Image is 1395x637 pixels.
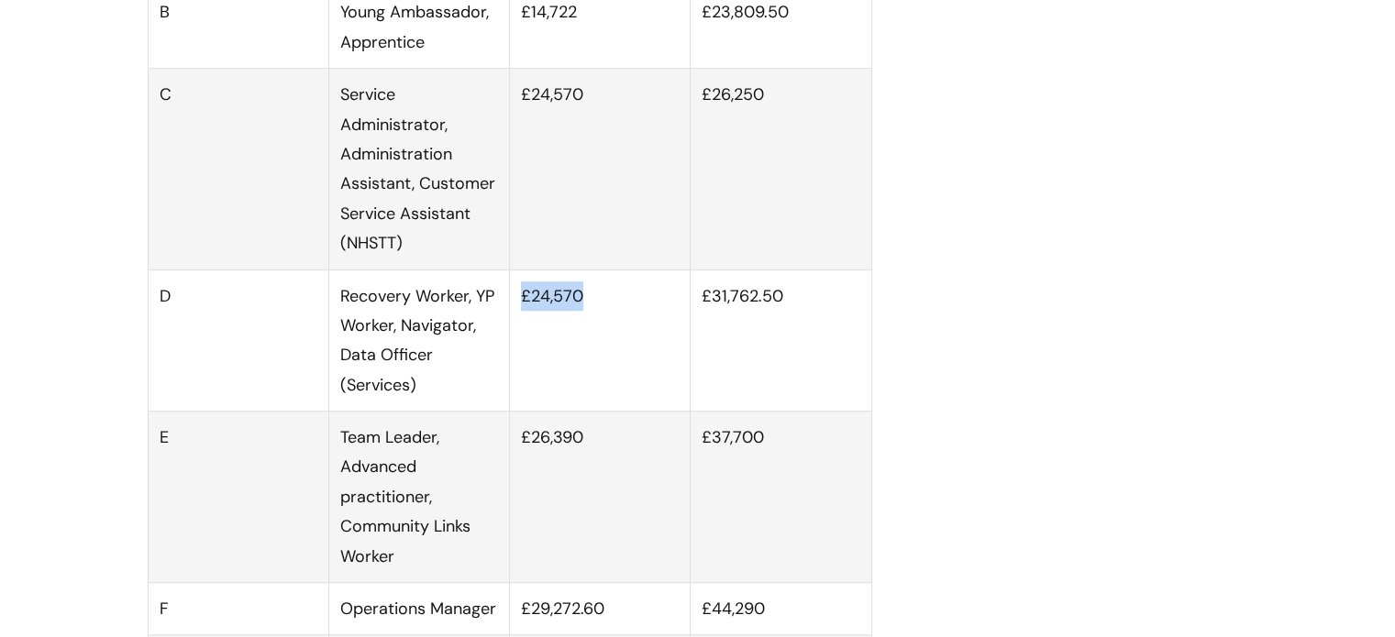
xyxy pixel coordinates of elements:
[691,269,871,412] td: £31,762.50
[328,69,509,269] td: Service Administrator, Administration Assistant, Customer Service Assistant (NHSTT)
[510,412,691,583] td: £26,390
[148,69,328,269] td: C
[510,583,691,635] td: £29,272.60
[328,412,509,583] td: Team Leader, Advanced practitioner, Community Links Worker
[328,269,509,412] td: Recovery Worker, YP Worker, Navigator, Data Officer (Services)
[148,269,328,412] td: D
[148,412,328,583] td: E
[510,69,691,269] td: £24,570
[691,583,871,635] td: £44,290
[148,583,328,635] td: F
[691,69,871,269] td: £26,250
[510,269,691,412] td: £24,570
[328,583,509,635] td: Operations Manager
[691,412,871,583] td: £37,700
